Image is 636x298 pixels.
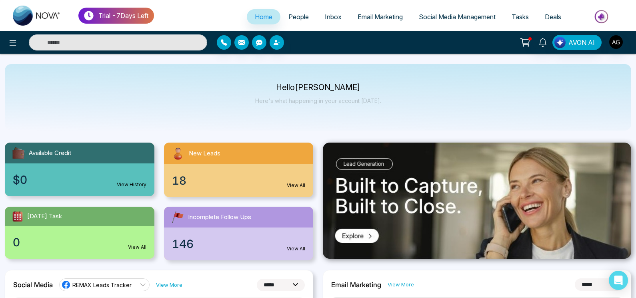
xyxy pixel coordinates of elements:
[172,172,186,189] span: 18
[189,149,220,158] span: New Leads
[117,181,146,188] a: View History
[72,281,132,289] span: REMAX Leads Tracker
[247,9,280,24] a: Home
[11,146,26,160] img: availableCredit.svg
[159,207,318,260] a: Incomplete Follow Ups146View All
[29,149,71,158] span: Available Credit
[13,234,20,251] span: 0
[331,281,381,289] h2: Email Marketing
[411,9,504,24] a: Social Media Management
[159,143,318,197] a: New Leads18View All
[388,281,414,288] a: View More
[13,171,27,188] span: $0
[552,35,602,50] button: AVON AI
[323,143,631,259] img: .
[172,236,194,252] span: 146
[13,6,61,26] img: Nova CRM Logo
[609,35,623,49] img: User Avatar
[512,13,529,21] span: Tasks
[156,281,182,289] a: View More
[287,245,305,252] a: View All
[350,9,411,24] a: Email Marketing
[280,9,317,24] a: People
[419,13,496,21] span: Social Media Management
[545,13,561,21] span: Deals
[609,271,628,290] div: Open Intercom Messenger
[568,38,595,47] span: AVON AI
[573,8,631,26] img: Market-place.gif
[255,13,272,21] span: Home
[317,9,350,24] a: Inbox
[554,37,566,48] img: Lead Flow
[537,9,569,24] a: Deals
[288,13,309,21] span: People
[128,244,146,251] a: View All
[255,97,381,104] p: Here's what happening in your account [DATE].
[98,11,148,20] p: Trial - 7 Days Left
[287,182,305,189] a: View All
[188,213,251,222] span: Incomplete Follow Ups
[358,13,403,21] span: Email Marketing
[27,212,62,221] span: [DATE] Task
[504,9,537,24] a: Tasks
[325,13,342,21] span: Inbox
[170,210,185,224] img: followUps.svg
[13,281,53,289] h2: Social Media
[170,146,186,161] img: newLeads.svg
[255,84,381,91] p: Hello [PERSON_NAME]
[11,210,24,223] img: todayTask.svg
